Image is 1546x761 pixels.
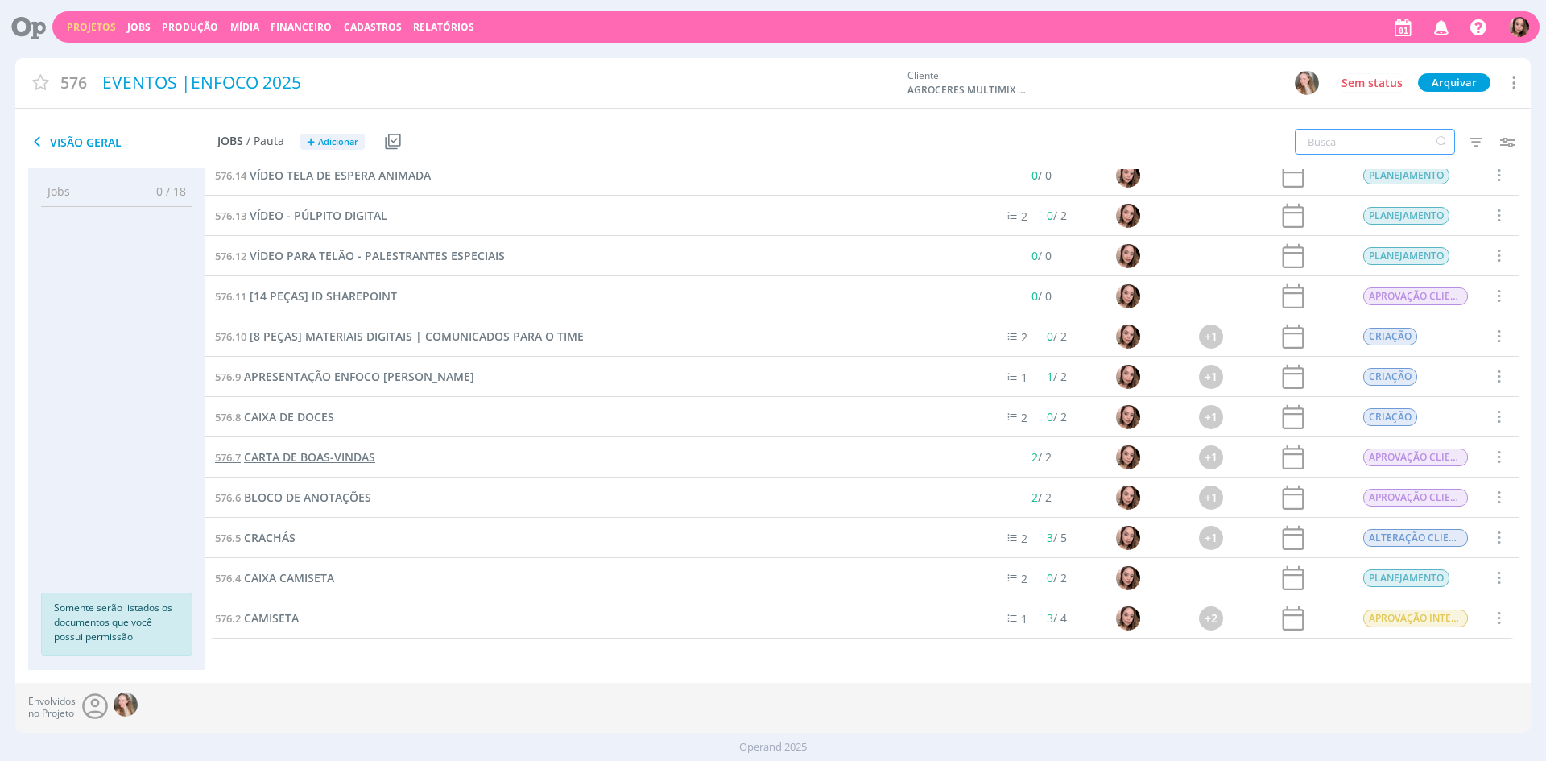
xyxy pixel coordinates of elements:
span: / 2 [1031,449,1052,465]
a: 576.7CARTA DE BOAS-VINDAS [215,449,375,466]
span: / 4 [1048,610,1068,626]
button: Jobs [122,21,155,34]
span: 1 [1022,370,1028,385]
div: +1 [1199,526,1223,550]
span: 576.6 [215,490,241,505]
span: APROVAÇÃO CLIENTE [1363,449,1468,466]
a: 576.10[8 PEÇAS] MATERIAIS DIGITAIS | COMUNICADOS PARA O TIME [215,328,584,345]
img: T [1116,204,1140,228]
span: 0 / 18 [144,183,186,200]
img: T [1116,606,1140,631]
span: 576 [60,71,87,94]
span: / 2 [1048,409,1068,424]
span: CAIXA DE DOCES [244,409,334,424]
span: PLANEJAMENTO [1363,247,1449,265]
a: 576.2CAMISETA [215,610,299,627]
img: T [1116,163,1140,188]
span: PLANEJAMENTO [1363,207,1449,225]
span: / 2 [1048,570,1068,585]
span: Jobs [217,134,243,148]
span: Cadastros [344,20,402,34]
a: Produção [162,20,218,34]
span: Sem status [1341,75,1403,90]
span: 576.7 [215,450,241,465]
span: 3 [1048,530,1054,545]
span: VÍDEO TELA DE ESPERA ANIMADA [250,168,431,183]
span: APROVAÇÃO CLIENTE [1363,489,1468,507]
span: 1 [1048,369,1054,384]
span: CRACHÁS [244,530,296,545]
span: 2 [1022,209,1028,224]
a: Mídia [230,20,259,34]
span: 0 [1048,570,1054,585]
span: CRIAÇÃO [1363,368,1417,386]
span: / 2 [1031,490,1052,505]
button: G [1294,70,1320,96]
span: APROVAÇÃO INTERNA [1363,610,1468,627]
a: 576.14VÍDEO TELA DE ESPERA ANIMADA [215,167,431,184]
span: 576.5 [215,531,241,545]
div: Cliente: [907,68,1270,97]
span: / 0 [1031,288,1052,304]
span: 576.11 [215,289,246,304]
span: 576.9 [215,370,241,384]
span: 2 [1031,449,1038,465]
a: 576.12VÍDEO PARA TELÃO - PALESTRANTES ESPECIAIS [215,247,505,265]
div: +1 [1199,365,1223,389]
button: Financeiro [266,21,337,34]
span: 576.8 [215,410,241,424]
span: VÍDEO PARA TELÃO - PALESTRANTES ESPECIAIS [250,248,505,263]
img: T [1116,325,1140,349]
span: 0 [1031,248,1038,263]
img: T [1116,284,1140,308]
a: 576.4CAIXA CAMISETA [215,569,334,587]
div: +2 [1199,606,1223,631]
span: CAIXA CAMISETA [244,570,334,585]
a: 576.8CAIXA DE DOCES [215,408,334,426]
span: CRIAÇÃO [1363,328,1417,345]
span: 2 [1022,410,1028,425]
a: 576.13VÍDEO - PÚLPITO DIGITAL [215,207,387,225]
span: 576.14 [215,168,246,183]
span: APROVAÇÃO CLIENTE [1363,287,1468,305]
a: 576.9APRESENTAÇÃO ENFOCO [PERSON_NAME] [215,368,474,386]
img: T [1116,526,1140,550]
img: T [1116,244,1140,268]
button: Relatórios [408,21,479,34]
span: Jobs [48,183,70,200]
a: Jobs [127,20,151,34]
img: G [1295,71,1319,95]
button: Mídia [225,21,264,34]
span: BLOCO DE ANOTAÇÕES [244,490,371,505]
a: 576.6BLOCO DE ANOTAÇÕES [215,489,371,507]
a: 576.11[14 PEÇAS] ID SHAREPOINT [215,287,397,305]
a: Relatórios [413,20,474,34]
img: T [1116,566,1140,590]
span: Envolvidos no Projeto [28,696,76,719]
span: Adicionar [318,137,358,147]
span: VÍDEO - PÚLPITO DIGITAL [250,208,387,223]
span: + [307,134,315,151]
span: [14 PEÇAS] ID SHAREPOINT [250,288,397,304]
span: 576.12 [215,249,246,263]
div: EVENTOS |ENFOCO 2025 [97,64,899,101]
img: T [1116,405,1140,429]
img: T [1116,445,1140,469]
span: 576.2 [215,611,241,626]
span: 0 [1031,288,1038,304]
span: 0 [1031,168,1038,183]
span: PLANEJAMENTO [1363,569,1449,587]
button: Sem status [1337,73,1407,93]
span: PLANEJAMENTO [1363,167,1449,184]
span: 0 [1048,409,1054,424]
span: [8 PEÇAS] MATERIAIS DIGITAIS | COMUNICADOS PARA O TIME [250,329,584,344]
p: Somente serão listados os documentos que você possui permissão [54,601,180,644]
a: 576.5CRACHÁS [215,529,296,547]
img: G [114,693,138,717]
img: T [1116,486,1140,510]
button: Produção [157,21,223,34]
span: 2 [1022,571,1028,586]
a: Projetos [67,20,116,34]
span: / 0 [1031,248,1052,263]
span: ALTERAÇÃO CLIENTE [1363,529,1468,547]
